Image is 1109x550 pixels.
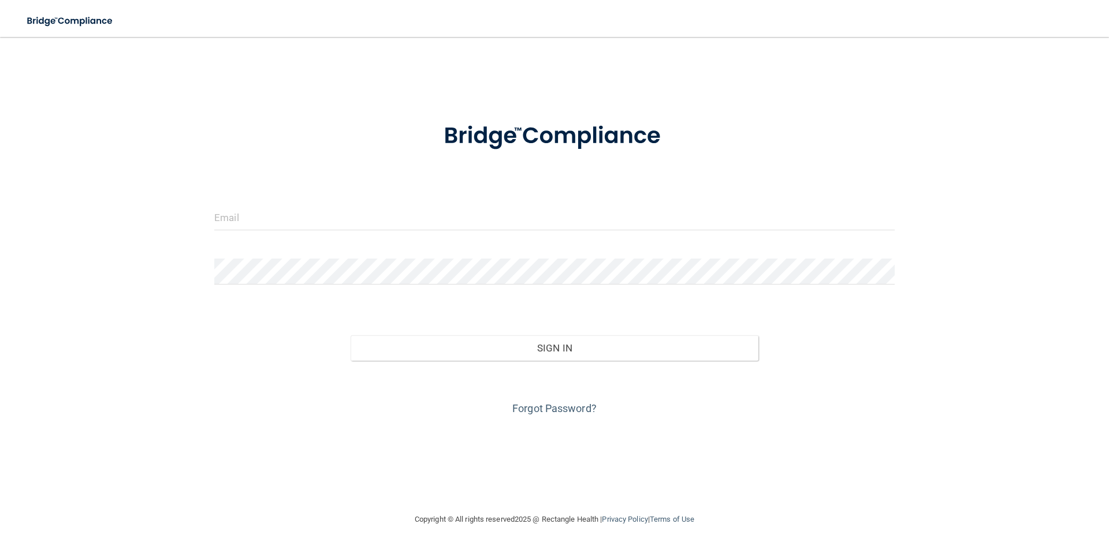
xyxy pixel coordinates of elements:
[214,204,895,230] input: Email
[512,402,597,414] a: Forgot Password?
[602,515,647,523] a: Privacy Policy
[650,515,694,523] a: Terms of Use
[344,501,765,538] div: Copyright © All rights reserved 2025 @ Rectangle Health | |
[420,106,689,166] img: bridge_compliance_login_screen.278c3ca4.svg
[351,335,759,361] button: Sign In
[17,9,124,33] img: bridge_compliance_login_screen.278c3ca4.svg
